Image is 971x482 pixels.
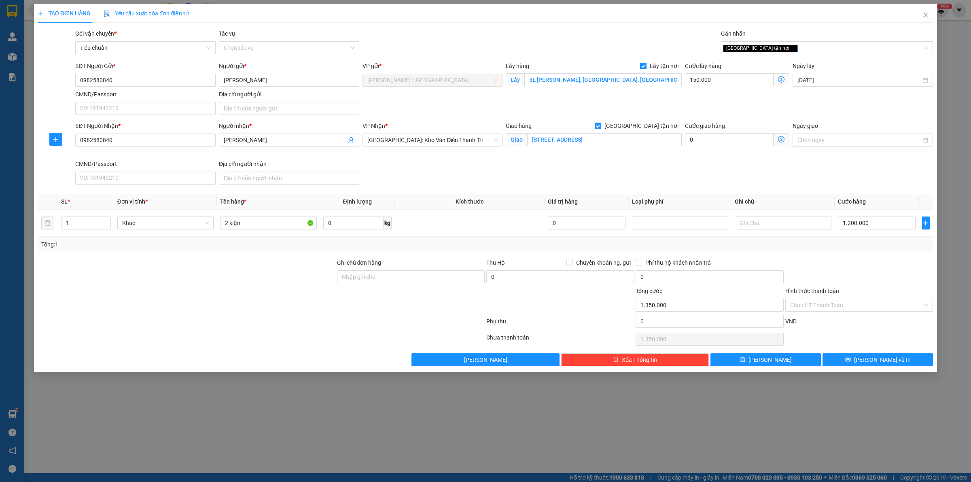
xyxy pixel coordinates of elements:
[485,333,635,347] div: Chưa thanh toán
[75,62,216,70] div: SĐT Người Gửi
[75,90,216,99] div: CMND/Passport
[823,353,933,366] button: printer[PERSON_NAME] và In
[613,357,619,363] span: delete
[845,357,851,363] span: printer
[723,45,798,52] span: [GEOGRAPHIC_DATA] tận nơi
[219,90,359,99] div: Địa chỉ người gửi
[731,194,834,210] th: Ghi chú
[573,258,634,267] span: Chuyển khoản ng. gửi
[642,258,714,267] span: Phí thu hộ khách nhận trả
[548,198,578,205] span: Giá trị hàng
[61,198,68,205] span: SL
[797,76,921,85] input: Ngày lấy
[38,10,91,17] span: TẠO ĐƠN HÀNG
[685,133,774,146] input: Cước giao hàng
[122,217,209,229] span: Khác
[104,11,110,17] img: icon
[411,353,559,366] button: [PERSON_NAME]
[363,123,385,129] span: VP Nhận
[485,317,635,331] div: Phụ thu
[219,172,359,185] input: Địa chỉ của người nhận
[785,318,797,325] span: VND
[793,63,814,69] label: Ngày lấy
[922,12,929,18] span: close
[506,133,527,146] span: Giao
[629,194,731,210] th: Loại phụ phí
[75,159,216,168] div: CMND/Passport
[748,355,792,364] span: [PERSON_NAME]
[38,11,44,16] span: plus
[854,355,911,364] span: [PERSON_NAME] và In
[219,159,359,168] div: Địa chỉ người nhận
[75,30,117,37] span: Gói vận chuyển
[524,73,682,86] input: Lấy tận nơi
[104,10,189,17] span: Yêu cầu xuất hóa đơn điện tử
[50,136,62,142] span: plus
[220,217,316,229] input: VD: Bàn, Ghế
[778,136,784,142] span: dollar-circle
[506,123,532,129] span: Giao hàng
[41,217,54,229] button: delete
[527,133,682,146] input: Giao tận nơi
[343,198,372,205] span: Định lượng
[561,353,709,366] button: deleteXóa Thông tin
[80,42,211,54] span: Tiêu chuẩn
[601,121,682,130] span: [GEOGRAPHIC_DATA] tận nơi
[486,259,505,266] span: Thu Hộ
[785,288,839,294] label: Hình thức thanh toán
[685,63,721,69] label: Cước lấy hàng
[721,30,746,37] label: Gán nhãn
[219,62,359,70] div: Người gửi
[914,4,937,27] button: Close
[740,357,745,363] span: save
[220,198,246,205] span: Tên hàng
[337,259,382,266] label: Ghi chú đơn hàng
[622,355,657,364] span: Xóa Thông tin
[456,198,483,205] span: Kích thước
[348,137,354,143] span: user-add
[219,121,359,130] div: Người nhận
[41,240,375,249] div: Tổng: 1
[75,121,216,130] div: SĐT Người Nhận
[548,217,625,229] input: 0
[685,73,774,86] input: Cước lấy hàng
[710,353,821,366] button: save[PERSON_NAME]
[838,198,866,205] span: Cước hàng
[117,198,148,205] span: Đơn vị tính
[506,73,524,86] span: Lấy
[337,270,485,283] input: Ghi chú đơn hàng
[49,133,62,146] button: plus
[636,288,662,294] span: Tổng cước
[778,76,784,83] span: dollar-circle
[647,62,682,70] span: Lấy tận nơi
[384,217,392,229] span: kg
[363,62,503,70] div: VP gửi
[219,30,235,37] label: Tác vụ
[735,217,831,229] input: Ghi Chú
[367,74,498,86] span: Hồ Chí Minh : Kho Quận 12
[791,46,795,50] span: close
[685,123,725,129] label: Cước giao hàng
[793,123,818,129] label: Ngày giao
[367,134,498,146] span: Hà Nội: Kho Văn Điển Thanh Trì
[219,102,359,115] input: Địa chỉ của người gửi
[506,63,529,69] span: Lấy hàng
[922,220,929,226] span: plus
[797,136,921,144] input: Ngày giao
[922,217,930,229] button: plus
[464,355,507,364] span: [PERSON_NAME]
